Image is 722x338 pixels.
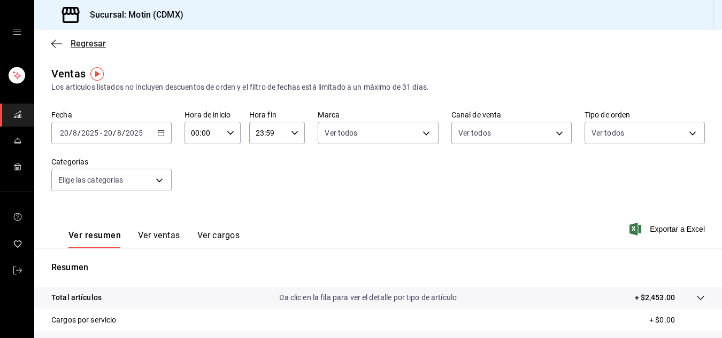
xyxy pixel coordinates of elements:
[650,225,705,233] font: Exportar a Excel
[458,129,491,137] font: Ver todos
[51,111,72,119] font: Fecha
[451,111,502,119] font: Canal de venta
[117,129,122,137] input: --
[197,230,240,240] font: Ver cargos
[325,129,357,137] font: Ver todos
[51,38,106,49] button: Regresar
[122,129,125,137] span: /
[51,315,117,326] p: Cargos por servicio
[71,38,106,49] font: Regresar
[78,129,81,137] span: /
[58,176,124,184] font: Elige las categorías
[51,262,88,272] font: Resumen
[185,111,231,119] font: Hora de inicio
[249,111,276,119] font: Hora fin
[138,230,180,240] font: Ver ventas
[51,83,429,91] font: Los artículos listados no incluyen descuentos de orden y el filtro de fechas está limitado a un m...
[72,129,78,137] input: --
[125,129,143,137] input: ----
[649,315,705,326] p: + $0.00
[13,28,21,36] button: cajón abierto
[51,292,102,303] p: Total artículos
[318,111,340,119] font: Marca
[100,129,102,137] span: -
[632,223,705,235] button: Exportar a Excel
[51,158,88,166] font: Categorías
[51,67,86,80] font: Ventas
[69,129,72,137] span: /
[592,129,624,137] font: Ver todos
[59,129,69,137] input: --
[90,10,183,20] font: Sucursal: Motin (CDMX)
[585,111,631,119] font: Tipo de orden
[81,129,99,137] input: ----
[90,67,104,81] img: Marcador de información sobre herramientas
[68,230,240,248] div: pestañas de navegación
[635,292,675,303] p: + $2,453.00
[68,230,121,240] font: Ver resumen
[113,129,116,137] span: /
[279,292,457,303] p: Da clic en la fila para ver el detalle por tipo de artículo
[103,129,113,137] input: --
